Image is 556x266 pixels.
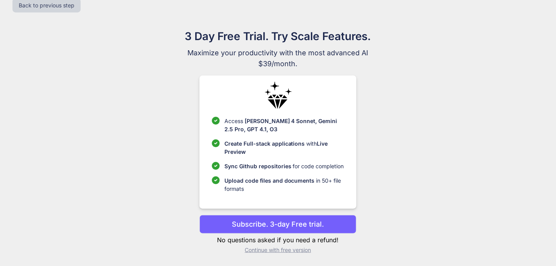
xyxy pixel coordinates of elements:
[224,177,315,184] span: Upload code files and documents
[199,235,357,245] p: No questions asked if you need a refund!
[199,215,357,234] button: Subscribe. 3-day Free trial.
[212,162,220,170] img: checklist
[224,162,344,170] p: for code completion
[147,48,409,58] span: Maximize your productivity with the most advanced AI
[224,139,344,156] p: with
[147,28,409,44] h1: 3 Day Free Trial. Try Scale Features.
[224,117,344,133] p: Access
[212,176,220,184] img: checklist
[224,118,337,132] span: [PERSON_NAME] 4 Sonnet, Gemini 2.5 Pro, GPT 4.1, O3
[224,140,307,147] span: Create Full-stack applications
[232,219,324,229] p: Subscribe. 3-day Free trial.
[199,246,357,254] p: Continue with free version
[147,58,409,69] span: $39/month.
[224,176,344,193] p: in 50+ file formats
[212,117,220,125] img: checklist
[224,163,291,169] span: Sync Github repositories
[212,139,220,147] img: checklist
